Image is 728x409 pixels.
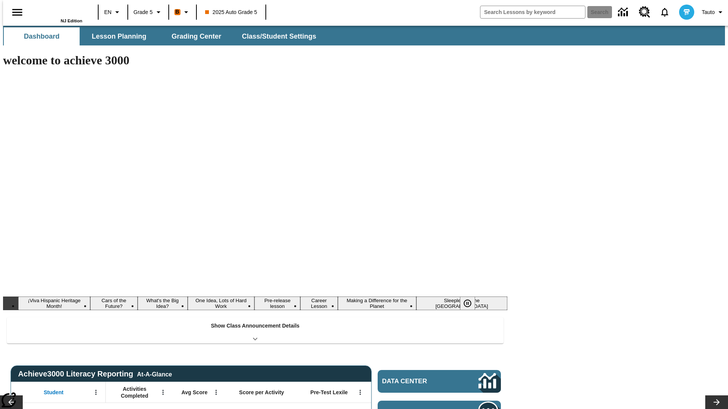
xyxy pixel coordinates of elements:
button: Boost Class color is orange. Change class color [171,5,194,19]
span: 2025 Auto Grade 5 [205,8,257,16]
span: Data Center [382,378,453,385]
img: avatar image [679,5,694,20]
button: Slide 5 Pre-release lesson [254,297,300,310]
a: Home [33,3,82,19]
button: Profile/Settings [699,5,728,19]
span: EN [104,8,111,16]
span: Dashboard [24,32,60,41]
button: Lesson carousel, Next [705,395,728,409]
button: Slide 4 One Idea, Lots of Hard Work [188,297,255,310]
button: Slide 2 Cars of the Future? [90,297,138,310]
div: Show Class Announcement Details [7,317,504,343]
button: Lesson Planning [81,27,157,45]
button: Slide 7 Making a Difference for the Planet [338,297,416,310]
div: SubNavbar [3,27,323,45]
button: Open Menu [210,387,222,398]
input: search field [480,6,585,18]
button: Slide 3 What's the Big Idea? [138,297,188,310]
button: Slide 6 Career Lesson [300,297,337,310]
button: Language: EN, Select a language [101,5,125,19]
button: Open side menu [6,1,28,23]
button: Dashboard [4,27,80,45]
div: SubNavbar [3,26,725,45]
span: Activities Completed [110,386,160,399]
button: Pause [460,297,475,310]
button: Slide 1 ¡Viva Hispanic Heritage Month! [18,297,90,310]
span: Grade 5 [133,8,153,16]
span: Score per Activity [239,389,284,396]
span: Lesson Planning [92,32,146,41]
span: Student [44,389,63,396]
button: Slide 8 Sleepless in the Animal Kingdom [416,297,507,310]
span: Pre-Test Lexile [311,389,348,396]
span: Achieve3000 Literacy Reporting [18,370,172,378]
span: Tauto [702,8,715,16]
button: Open Menu [90,387,102,398]
button: Grading Center [158,27,234,45]
span: Class/Student Settings [242,32,316,41]
p: Show Class Announcement Details [211,322,300,330]
button: Select a new avatar [675,2,699,22]
span: B [176,7,179,17]
a: Notifications [655,2,675,22]
a: Data Center [378,370,501,393]
span: Grading Center [171,32,221,41]
a: Data Center [613,2,634,23]
a: Resource Center, Will open in new tab [634,2,655,22]
h1: welcome to achieve 3000 [3,53,507,67]
button: Open Menu [355,387,366,398]
button: Class/Student Settings [236,27,322,45]
div: Pause [460,297,483,310]
div: At-A-Glance [137,370,172,378]
button: Open Menu [157,387,169,398]
span: Avg Score [181,389,207,396]
button: Grade: Grade 5, Select a grade [130,5,166,19]
span: NJ Edition [61,19,82,23]
div: Home [33,3,82,23]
